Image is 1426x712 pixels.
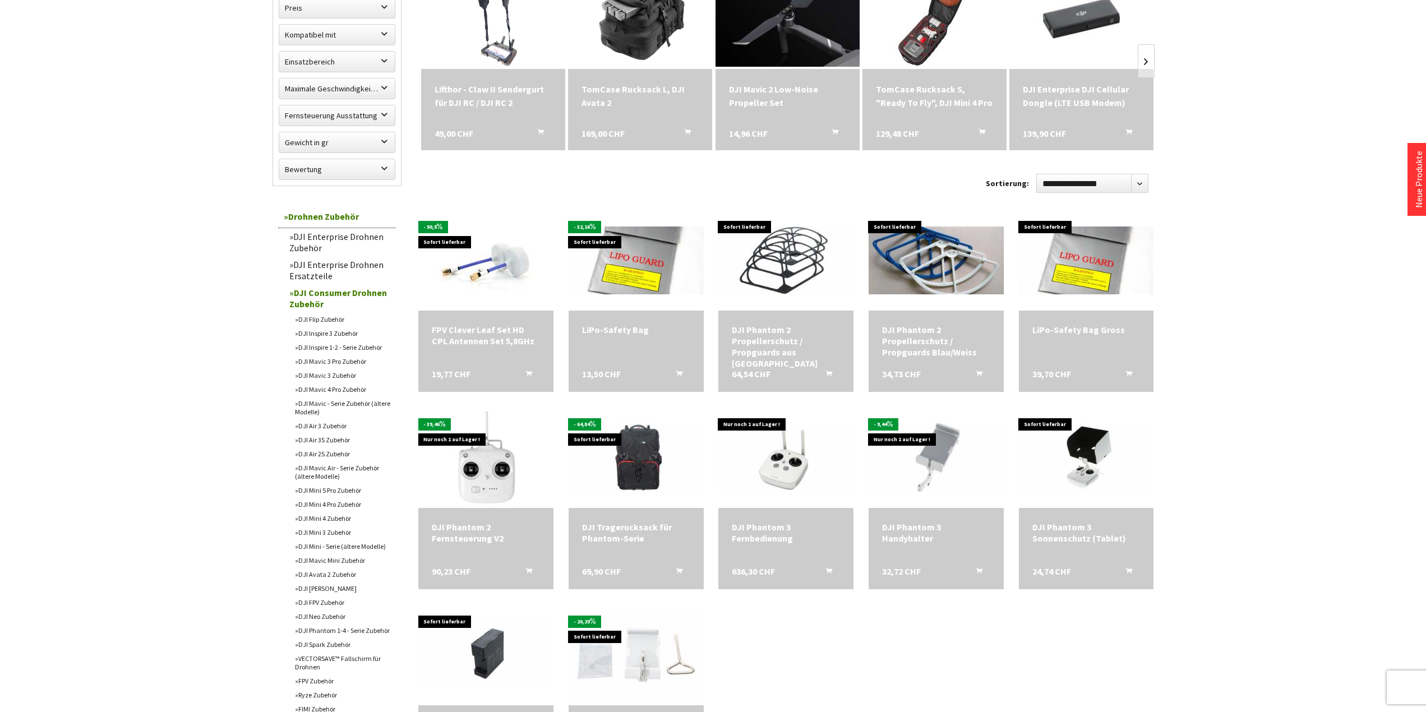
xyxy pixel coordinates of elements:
a: DJI [PERSON_NAME] [289,581,396,595]
span: 169,00 CHF [582,127,625,140]
label: Kompatibel mit [279,25,395,45]
label: Einsatzbereich [279,52,395,72]
a: Drohnen Zubehör [278,205,396,228]
a: DJI Phantom 1-4 - Serie Zubehör [289,623,396,637]
img: DJI Tragerucksack für Phantom-Serie [569,423,704,491]
button: In den Warenkorb [1112,566,1139,580]
div: DJI Phantom 2 Propellerschutz / Propguards Blau/Weiss [882,324,990,358]
a: Ryze Zubehör [289,688,396,702]
span: 90,23 CHF [432,566,470,577]
a: DJI Air 3S Zubehör [289,433,396,447]
span: 34,73 CHF [882,368,921,380]
a: DJI Enterprise Drohnen Ersatzteile [284,256,396,284]
a: DJI Phantom 2 Propellerschutz / Propguards Blau/Weiss 34,73 CHF In den Warenkorb [882,324,990,358]
button: In den Warenkorb [671,127,698,141]
span: 139,90 CHF [1023,127,1066,140]
button: In den Warenkorb [1112,368,1139,383]
a: Neue Produkte [1413,151,1424,208]
button: In den Warenkorb [812,566,839,580]
div: TomCase Rucksack L, DJI Avata 2 [582,82,699,109]
img: DJI Phantom 2 Fernsteuerung V2 [435,407,536,508]
a: DJI Phantom 3 Handyhalter 32,72 CHF In den Warenkorb [882,521,990,544]
div: DJI Mavic 2 Low-Noise Propeller Set [729,82,846,109]
a: DJI Mini 3 Zubehör [289,525,396,539]
div: LiPo-Safety Bag Gross [1032,324,1141,335]
a: DJI Mavic 3 Zubehör [289,368,396,382]
a: DJI Inspire 1-2 - Serie Zubehör [289,340,396,354]
img: LiPo-Safety Bag Gross [1019,226,1154,294]
button: In den Warenkorb [818,127,845,141]
button: In den Warenkorb [512,368,539,383]
a: DJI Mini 5 Pro Zubehör [289,483,396,497]
a: DJI Phantom 2 Propellerschutz / Propguards aus [GEOGRAPHIC_DATA] 64,54 CHF In den Warenkorb [732,324,840,369]
span: 69,90 CHF [582,566,621,577]
div: Lifthor - Claw II Sendergurt für DJI RC / DJI RC 2 [435,82,552,109]
a: VECTORSAVE™ Fallschirm für Drohnen [289,651,396,674]
label: Sortierung: [986,174,1029,192]
a: DJI Mini 4 Pro Zubehör [289,497,396,511]
button: In den Warenkorb [962,368,989,383]
button: In den Warenkorb [662,368,689,383]
span: 636,30 CHF [732,566,775,577]
div: DJI Phantom 2 Propellerschutz / Propguards aus [GEOGRAPHIC_DATA] [732,324,840,369]
a: DJI Air 2S Zubehör [289,447,396,461]
img: DJI Phantom 2 Propellerschutz / Propguards Blau/Weiss [869,226,1004,294]
a: DJI Enterprise Drohnen Zubehör [284,228,396,256]
a: DJI Enterprise DJI Cellular Dongle (LTE USB Modem) 139,90 CHF In den Warenkorb [1023,82,1140,109]
a: DJI Mavic 2 Low-Noise Propeller Set 14,96 CHF In den Warenkorb [729,82,846,109]
a: DJI Flip Zubehör [289,312,396,326]
a: LiPo-Safety Bag 13,50 CHF In den Warenkorb [582,324,690,335]
a: DJI FPV Zubehör [289,595,396,609]
a: TomCase Rucksack L, DJI Avata 2 169,00 CHF In den Warenkorb [582,82,699,109]
img: DJI Phantom 3 Battery Charging Hub [418,621,553,688]
a: DJI Mavic - Serie Zubehör (ältere Modelle) [289,396,396,419]
button: In den Warenkorb [662,566,689,580]
img: DJI Phantom 2 Propellerschutz / Propguards aus Karbon [718,226,853,294]
div: DJI Tragerucksack für Phantom-Serie [582,521,690,544]
span: 14,96 CHF [729,127,768,140]
a: DJI Air 3 Zubehör [289,419,396,433]
span: 19,77 CHF [432,368,470,380]
a: DJI Mavic Mini Zubehör [289,553,396,567]
button: In den Warenkorb [524,127,551,141]
img: FPV Clever Leaf Set HD CPL Antennen Set 5,8GHz [435,210,536,311]
a: FPV Zubehör [289,674,396,688]
a: DJI Consumer Drohnen Zubehör [284,284,396,312]
div: FPV Clever Leaf Set HD CPL Antennen Set 5,8GHz [432,324,540,346]
a: DJI Mavic Air - Serie Zubehör (ältere Modelle) [289,461,396,483]
button: In den Warenkorb [1112,127,1139,141]
a: DJI Phantom 3 Fernbedienung 636,30 CHF In den Warenkorb [732,521,840,544]
div: DJI Phantom 3 Fernbedienung [732,521,840,544]
button: In den Warenkorb [965,127,992,141]
a: DJI Mini 4 Zubehör [289,511,396,525]
div: DJI Phantom 2 Fernsteuerung V2 [432,521,540,544]
span: 49,00 CHF [435,127,473,140]
span: 24,74 CHF [1032,566,1071,577]
span: 13,50 CHF [582,368,621,380]
a: DJI Tragerucksack für Phantom-Serie 69,90 CHF In den Warenkorb [582,521,690,544]
span: 64,54 CHF [732,368,770,380]
a: TomCase Rucksack S, "Ready To Fly", DJI Mini 4 Pro 129,48 CHF In den Warenkorb [876,82,993,109]
img: DJI Phantom 3 Handyhalter [869,423,1004,491]
span: 39,70 CHF [1032,368,1071,380]
div: DJI Phantom 3 Handyhalter [882,521,990,544]
img: DJI Inspire/ Phantom Smartphone Halter [569,610,704,700]
a: FPV Clever Leaf Set HD CPL Antennen Set 5,8GHz 19,77 CHF In den Warenkorb [432,324,540,346]
a: DJI Spark Zubehör [289,637,396,651]
a: DJI Mavic 3 Pro Zubehör [289,354,396,368]
div: DJI Enterprise DJI Cellular Dongle (LTE USB Modem) [1023,82,1140,109]
a: DJI Mini - Serie (ältere Modelle) [289,539,396,553]
a: DJI Inspire 3 Zubehör [289,326,396,340]
div: DJI Phantom 3 Sonnenschutz (Tablet) [1032,521,1141,544]
label: Maximale Geschwindigkeit in km/h [279,78,395,99]
div: LiPo-Safety Bag [582,324,690,335]
button: In den Warenkorb [812,368,839,383]
a: DJI Phantom 2 Fernsteuerung V2 90,23 CHF In den Warenkorb [432,521,540,544]
img: LiPo-Safety Bag [569,226,704,294]
div: TomCase Rucksack S, "Ready To Fly", DJI Mini 4 Pro [876,82,993,109]
a: LiPo-Safety Bag Gross 39,70 CHF In den Warenkorb [1032,324,1141,335]
a: DJI Avata 2 Zubehör [289,567,396,581]
label: Fernsteuerung Ausstattung [279,105,395,126]
a: DJI Phantom 3 Sonnenschutz (Tablet) 24,74 CHF In den Warenkorb [1032,521,1141,544]
img: DJI Phantom 3 Sonnenschutz (Tablet) [1019,423,1154,491]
